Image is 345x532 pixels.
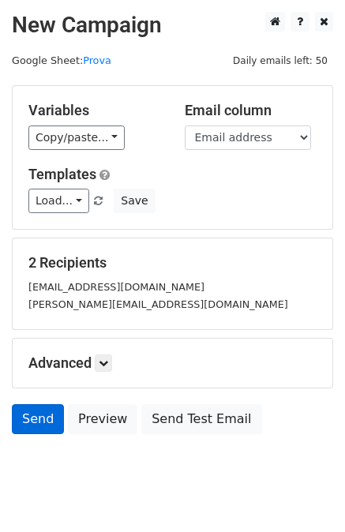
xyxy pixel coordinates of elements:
[141,404,261,434] a: Send Test Email
[28,126,125,150] a: Copy/paste...
[28,254,317,272] h5: 2 Recipients
[266,456,345,532] div: Widget chat
[28,354,317,372] h5: Advanced
[266,456,345,532] iframe: Chat Widget
[28,281,204,293] small: [EMAIL_ADDRESS][DOMAIN_NAME]
[68,404,137,434] a: Preview
[28,298,288,310] small: [PERSON_NAME][EMAIL_ADDRESS][DOMAIN_NAME]
[185,102,317,119] h5: Email column
[12,404,64,434] a: Send
[28,102,161,119] h5: Variables
[12,54,111,66] small: Google Sheet:
[28,166,96,182] a: Templates
[227,52,333,69] span: Daily emails left: 50
[28,189,89,213] a: Load...
[227,54,333,66] a: Daily emails left: 50
[83,54,111,66] a: Prova
[114,189,155,213] button: Save
[12,12,333,39] h2: New Campaign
